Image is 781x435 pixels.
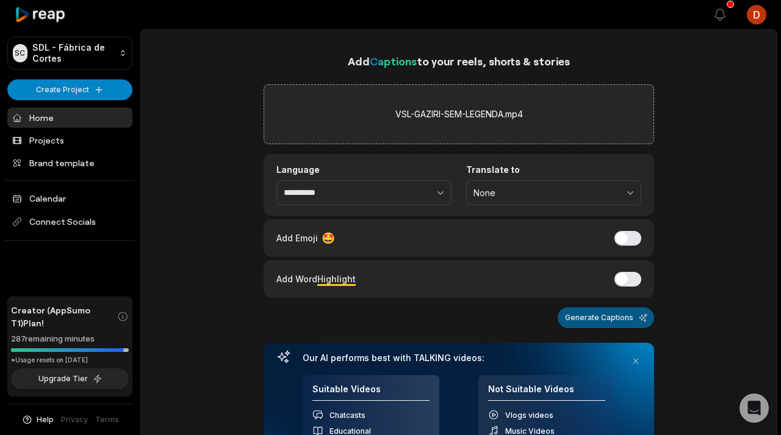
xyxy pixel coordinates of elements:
h3: Our AI performs best with TALKING videos: [303,353,615,364]
div: SC [13,44,27,62]
a: Brand template [7,153,132,173]
a: Terms [95,414,119,425]
button: Upgrade Tier [11,368,129,389]
span: Captions [370,54,417,68]
span: Chatcasts [329,411,365,420]
span: Connect Socials [7,211,132,233]
a: Privacy [61,414,88,425]
button: None [466,180,641,206]
label: Language [276,164,452,175]
a: Calendar [7,188,132,208]
span: Vlogs videos [505,411,553,420]
label: Translate to [466,164,641,175]
div: 287 remaining minutes [11,333,129,345]
span: Creator (AppSumo T1) Plan! [11,304,117,329]
p: SDL - Fábrica de Cortes [32,42,115,64]
a: Projects [7,130,132,150]
h1: Add to your reels, shorts & stories [264,53,654,70]
span: Help [37,414,54,425]
span: Highlight [317,274,356,284]
button: Create Project [7,79,132,100]
a: Home [7,108,132,128]
span: 🤩 [322,230,335,246]
button: Generate Captions [558,307,654,328]
label: VSL-GAZIRI-SEM-LEGENDA.mp4 [395,107,523,122]
button: Help [21,414,54,425]
h4: Suitable Videos [312,384,430,401]
div: *Usage resets on [DATE] [11,356,129,365]
div: Add Word [276,271,356,287]
span: None [473,188,617,199]
div: Open Intercom Messenger [740,393,769,423]
h4: Not Suitable Videos [488,384,605,401]
span: Add Emoji [276,232,318,244]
